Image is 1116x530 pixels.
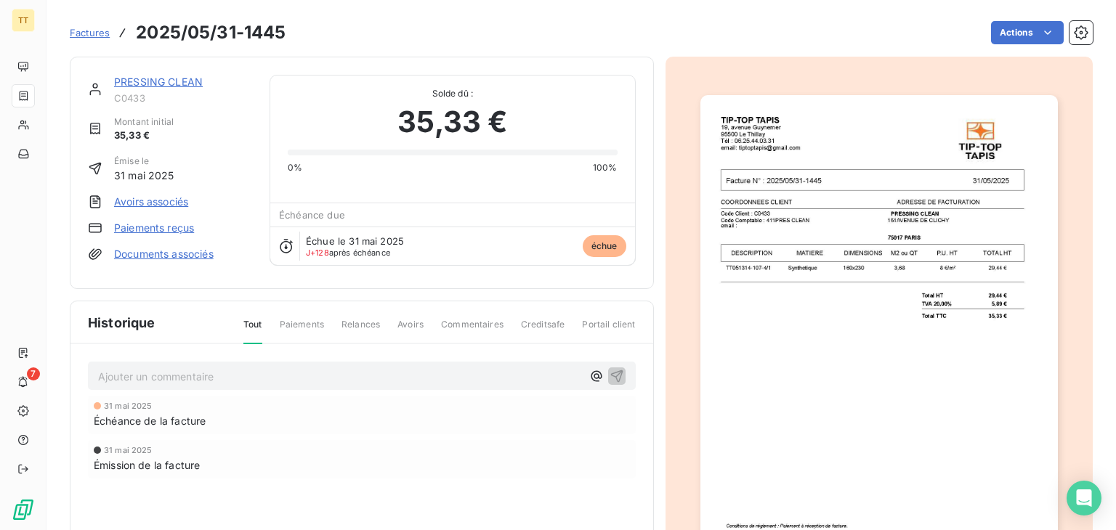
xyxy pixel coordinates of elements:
[114,115,174,129] span: Montant initial
[70,27,110,38] span: Factures
[88,313,155,333] span: Historique
[288,87,617,100] span: Solde dû :
[306,235,404,247] span: Échue le 31 mai 2025
[94,413,206,428] span: Échéance de la facture
[114,221,194,235] a: Paiements reçus
[397,318,424,343] span: Avoirs
[114,155,174,168] span: Émise le
[306,248,390,257] span: après échéance
[104,446,153,454] span: 31 mai 2025
[306,248,329,258] span: J+128
[114,247,214,261] a: Documents associés
[288,161,302,174] span: 0%
[27,367,40,380] span: 7
[12,498,35,521] img: Logo LeanPay
[114,129,174,143] span: 35,33 €
[582,318,635,343] span: Portail client
[1067,481,1101,515] div: Open Intercom Messenger
[136,20,286,46] h3: 2025/05/31-1445
[114,76,203,88] a: PRESSING CLEAN
[441,318,504,343] span: Commentaires
[114,168,174,183] span: 31 mai 2025
[280,318,324,343] span: Paiements
[583,235,626,257] span: échue
[991,21,1064,44] button: Actions
[70,25,110,40] a: Factures
[114,92,252,104] span: C0433
[94,457,200,473] span: Émission de la facture
[397,100,507,144] span: 35,33 €
[243,318,262,344] span: Tout
[114,195,188,209] a: Avoirs associés
[279,209,345,221] span: Échéance due
[521,318,565,343] span: Creditsafe
[104,401,153,410] span: 31 mai 2025
[12,9,35,32] div: TT
[593,161,618,174] span: 100%
[341,318,380,343] span: Relances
